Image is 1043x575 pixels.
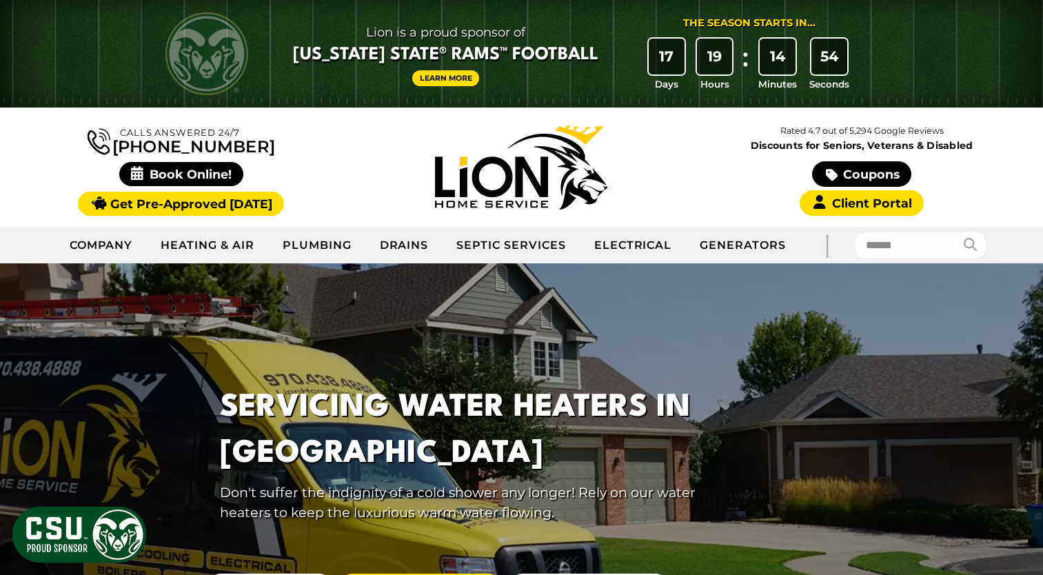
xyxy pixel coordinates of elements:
[580,228,687,263] a: Electrical
[220,483,722,523] p: Don't suffer the indignity of a cold shower any longer! Rely on our water heaters to keep the lux...
[366,228,443,263] a: Drains
[220,385,722,477] h1: Servicing Water Heaters in [GEOGRAPHIC_DATA]
[78,192,284,216] a: Get Pre-Approved [DATE]
[412,70,480,86] a: Learn More
[147,228,268,263] a: Heating & Air
[649,39,685,74] div: 17
[165,12,248,95] img: CSU Rams logo
[700,77,729,91] span: Hours
[812,161,911,187] a: Coupons
[800,190,924,216] a: Client Portal
[435,125,607,210] img: Lion Home Service
[293,21,598,43] span: Lion is a proud sponsor of
[686,228,800,263] a: Generators
[56,228,148,263] a: Company
[758,77,797,91] span: Minutes
[697,39,733,74] div: 19
[811,39,847,74] div: 54
[655,77,678,91] span: Days
[695,141,1029,150] span: Discounts for Seniors, Veterans & Disabled
[119,162,244,186] span: Book Online!
[691,123,1032,139] p: Rated 4.7 out of 5,294 Google Reviews
[760,39,796,74] div: 14
[269,228,366,263] a: Plumbing
[443,228,580,263] a: Septic Services
[88,125,275,155] a: [PHONE_NUMBER]
[293,43,598,67] span: [US_STATE] State® Rams™ Football
[800,227,855,263] div: |
[738,39,752,92] div: :
[683,16,816,31] div: The Season Starts in...
[809,77,849,91] span: Seconds
[10,505,148,565] img: CSU Sponsor Badge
